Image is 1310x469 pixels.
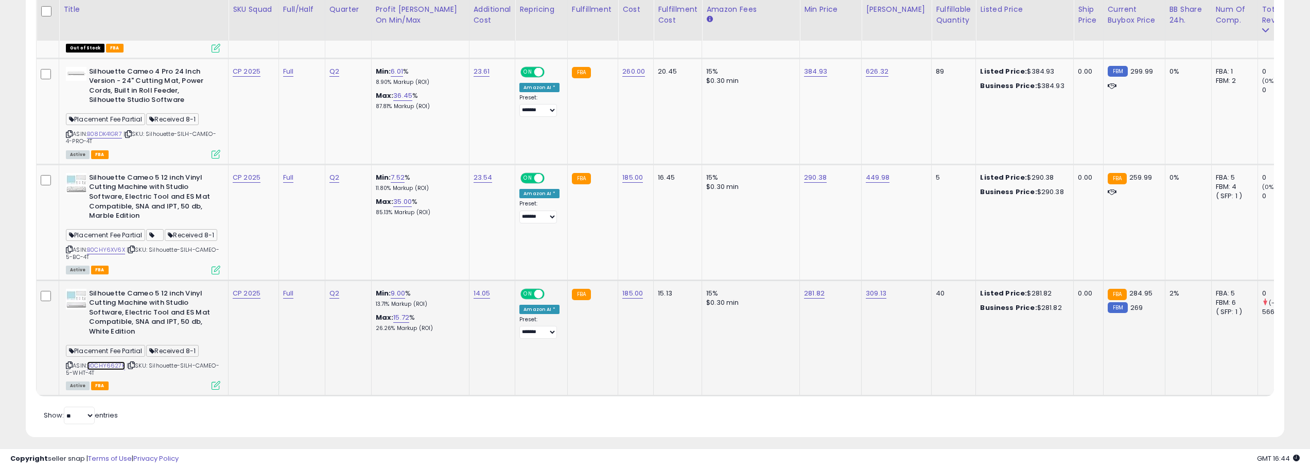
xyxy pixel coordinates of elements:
[1169,4,1207,26] div: BB Share 24h.
[1108,289,1127,300] small: FBA
[980,289,1066,298] div: $281.82
[572,67,591,78] small: FBA
[1262,183,1277,191] small: (0%)
[706,4,795,15] div: Amazon Fees
[622,288,643,299] a: 185.00
[980,187,1066,197] div: $290.38
[283,288,294,299] a: Full
[936,67,968,76] div: 89
[376,197,394,206] b: Max:
[133,454,179,463] a: Privacy Policy
[1216,76,1250,85] div: FBM: 2
[329,4,367,15] div: Quarter
[1108,66,1128,77] small: FBM
[391,288,405,299] a: 9.00
[106,44,124,53] span: FBA
[1216,298,1250,307] div: FBM: 6
[658,67,694,76] div: 20.45
[706,15,712,24] small: Amazon Fees.
[1130,66,1153,76] span: 299.99
[980,81,1037,91] b: Business Price:
[376,288,391,298] b: Min:
[866,66,888,77] a: 626.32
[543,289,560,298] span: OFF
[233,288,260,299] a: CP 2025
[329,288,339,299] a: Q2
[89,173,214,223] b: Silhouette Cameo 5 12 inch Vinyl Cutting Machine with Studio Software, Electric Tool and ES Mat C...
[474,66,490,77] a: 23.61
[376,185,461,192] p: 11.80% Markup (ROI)
[146,113,199,125] span: Received 8-1
[66,229,145,241] span: Placement Fee Partial
[1108,302,1128,313] small: FBM
[980,303,1037,312] b: Business Price:
[936,4,971,26] div: Fulfillable Quantity
[283,172,294,183] a: Full
[376,313,461,332] div: %
[283,66,294,77] a: Full
[283,4,321,15] div: Full/Half
[804,172,827,183] a: 290.38
[1216,182,1250,192] div: FBM: 4
[1129,288,1152,298] span: 284.95
[980,173,1066,182] div: $290.38
[572,4,614,15] div: Fulfillment
[1262,173,1304,182] div: 0
[866,4,927,15] div: [PERSON_NAME]
[980,187,1037,197] b: Business Price:
[706,67,792,76] div: 15%
[543,67,560,76] span: OFF
[376,91,461,110] div: %
[66,289,220,389] div: ASIN:
[519,200,560,223] div: Preset:
[1216,289,1250,298] div: FBA: 5
[866,172,889,183] a: 449.98
[393,91,412,101] a: 36.45
[66,361,219,377] span: | SKU: Silhouette-SILH-CAMEO-5-WHT-4T
[376,91,394,100] b: Max:
[233,4,274,15] div: SKU Squad
[706,173,792,182] div: 15%
[1169,289,1203,298] div: 2%
[706,298,792,307] div: $0.30 min
[519,94,560,117] div: Preset:
[804,66,827,77] a: 384.93
[1262,307,1304,317] div: 566.42
[376,103,461,110] p: 87.81% Markup (ROI)
[66,173,220,273] div: ASIN:
[1078,67,1095,76] div: 0.00
[1078,173,1095,182] div: 0.00
[1169,67,1203,76] div: 0%
[391,66,403,77] a: 6.01
[66,173,86,194] img: 41Cyv7GkKVL._SL40_.jpg
[519,316,560,339] div: Preset:
[543,173,560,182] span: OFF
[91,381,109,390] span: FBA
[376,325,461,332] p: 26.26% Markup (ROI)
[87,361,125,370] a: B0CHY6627K
[376,289,461,308] div: %
[393,197,412,207] a: 35.00
[936,173,968,182] div: 5
[706,182,792,192] div: $0.30 min
[1262,289,1304,298] div: 0
[376,301,461,308] p: 13.71% Markup (ROI)
[66,345,145,357] span: Placement Fee Partial
[376,312,394,322] b: Max:
[66,44,104,53] span: All listings that are currently out of stock and unavailable for purchase on Amazon
[376,209,461,216] p: 85.13% Markup (ROI)
[233,172,260,183] a: CP 2025
[706,289,792,298] div: 15%
[376,66,391,76] b: Min:
[376,172,391,182] b: Min:
[1216,192,1250,201] div: ( SFP: 1 )
[66,381,90,390] span: All listings currently available for purchase on Amazon
[980,288,1027,298] b: Listed Price:
[89,67,214,108] b: Silhouette Cameo 4 Pro 24 Inch Version - 24" Cutting Mat, Power Cords, Built in Roll Feeder, Silh...
[10,454,179,464] div: seller snap | |
[233,66,260,77] a: CP 2025
[1216,4,1253,26] div: Num of Comp.
[329,66,339,77] a: Q2
[521,289,534,298] span: ON
[519,4,563,15] div: Repricing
